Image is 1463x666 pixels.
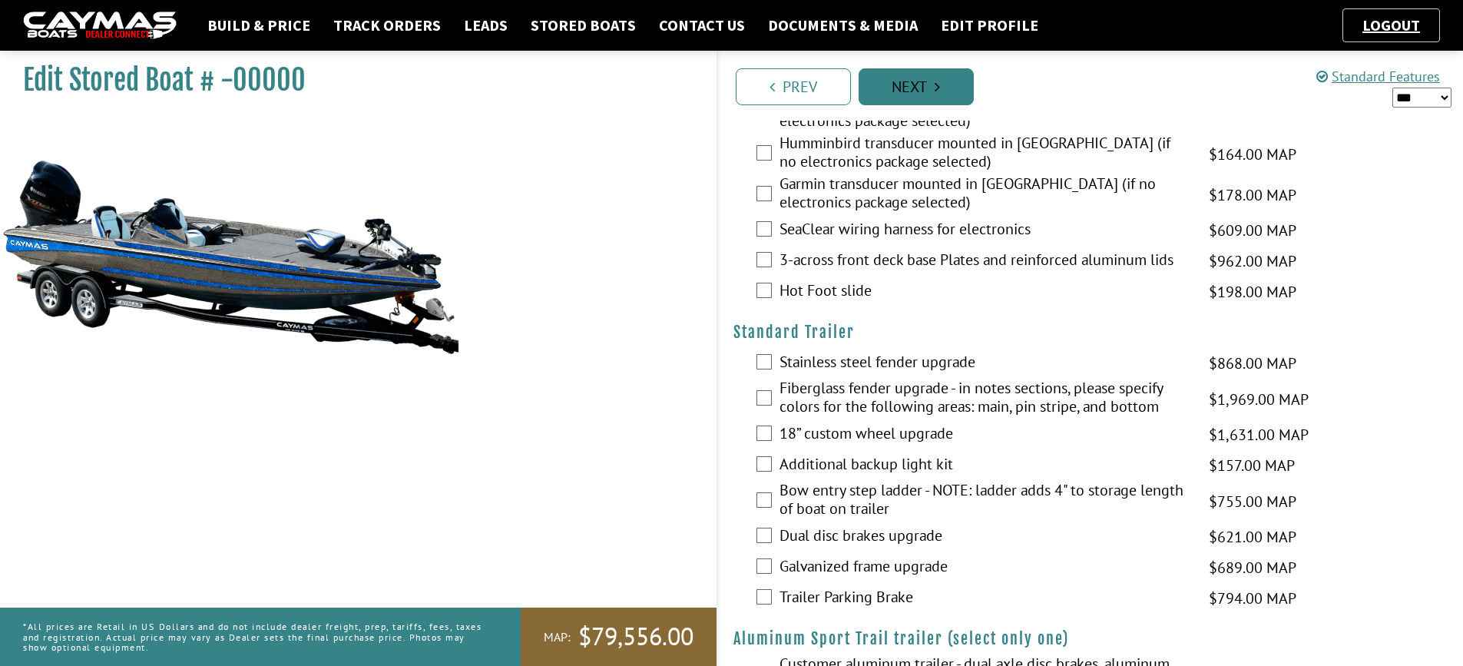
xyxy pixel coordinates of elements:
label: Fiberglass fender upgrade - in notes sections, please specify colors for the following areas: mai... [779,379,1190,419]
label: Bow entry step ladder - NOTE: ladder adds 4" to storage length of boat on trailer [779,481,1190,522]
label: 18” custom wheel upgrade [779,424,1190,446]
a: Next [859,68,974,105]
label: Additional backup light kit [779,455,1190,477]
label: Garmin transducer mounted in [GEOGRAPHIC_DATA] (if no electronics package selected) [779,174,1190,215]
h1: Edit Stored Boat # -00000 [23,63,678,98]
label: Galvanized frame upgrade [779,557,1190,579]
label: Stainless steel fender upgrade [779,353,1190,375]
span: $164.00 MAP [1209,143,1296,166]
a: Prev [736,68,851,105]
a: Track Orders [326,15,448,35]
a: Build & Price [200,15,318,35]
span: $1,631.00 MAP [1209,423,1309,446]
p: *All prices are Retail in US Dollars and do not include dealer freight, prep, tariffs, fees, taxe... [23,614,486,660]
label: Trailer Parking Brake [779,588,1190,610]
img: caymas-dealer-connect-2ed40d3bc7270c1d8d7ffb4b79bf05adc795679939227970def78ec6f6c03838.gif [23,12,177,40]
span: $755.00 MAP [1209,490,1296,513]
span: $157.00 MAP [1209,454,1295,477]
span: $609.00 MAP [1209,219,1296,242]
label: 3-across front deck base Plates and reinforced aluminum lids [779,250,1190,273]
span: $1,969.00 MAP [1209,388,1309,411]
span: MAP: [544,629,571,645]
label: Humminbird transducer mounted in [GEOGRAPHIC_DATA] (if no electronics package selected) [779,134,1190,174]
h4: Standard Trailer [733,323,1448,342]
a: Documents & Media [760,15,925,35]
span: $689.00 MAP [1209,556,1296,579]
a: Logout [1355,15,1428,35]
a: MAP:$79,556.00 [521,608,717,666]
label: SeaClear wiring harness for electronics [779,220,1190,242]
span: $621.00 MAP [1209,525,1296,548]
span: $868.00 MAP [1209,352,1296,375]
label: Hot Foot slide [779,281,1190,303]
a: Edit Profile [933,15,1046,35]
a: Stored Boats [523,15,644,35]
span: $178.00 MAP [1209,184,1296,207]
span: $794.00 MAP [1209,587,1296,610]
a: Leads [456,15,515,35]
h4: Aluminum Sport Trail trailer (select only one) [733,629,1448,648]
span: $198.00 MAP [1209,280,1296,303]
a: Contact Us [651,15,753,35]
span: $962.00 MAP [1209,250,1296,273]
label: Dual disc brakes upgrade [779,526,1190,548]
span: $79,556.00 [578,621,693,653]
a: Standard Features [1316,68,1440,85]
